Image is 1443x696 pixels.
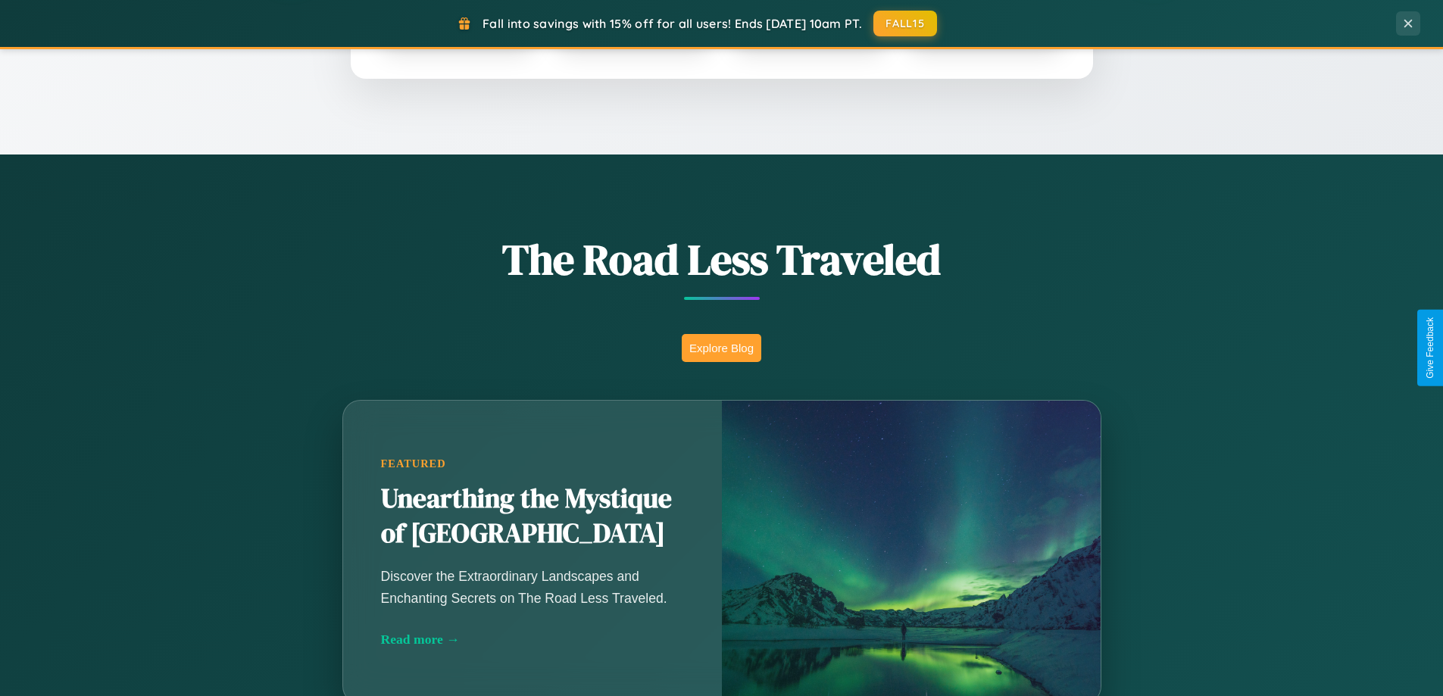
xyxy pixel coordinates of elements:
span: Fall into savings with 15% off for all users! Ends [DATE] 10am PT. [483,16,862,31]
h1: The Road Less Traveled [267,230,1176,289]
div: Featured [381,457,684,470]
button: FALL15 [873,11,937,36]
h2: Unearthing the Mystique of [GEOGRAPHIC_DATA] [381,482,684,551]
p: Discover the Extraordinary Landscapes and Enchanting Secrets on The Road Less Traveled. [381,566,684,608]
div: Give Feedback [1425,317,1435,379]
button: Explore Blog [682,334,761,362]
div: Read more → [381,632,684,648]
